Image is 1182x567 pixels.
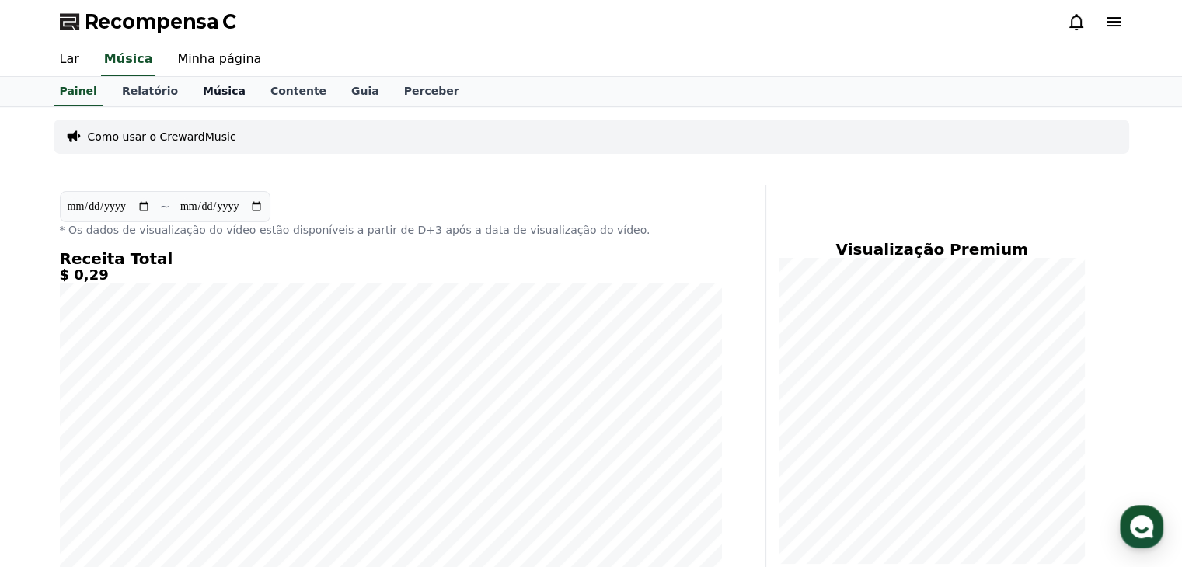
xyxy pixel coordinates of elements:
font: Relatório [122,85,178,97]
font: $ 0,29 [60,266,109,283]
font: Recompensa C [85,11,236,33]
a: Settings [200,438,298,477]
font: Perceber [404,85,459,97]
a: Painel [54,77,103,106]
a: Minha página [165,43,274,76]
font: ~ [160,199,170,214]
a: Messages [103,438,200,477]
a: Contente [258,77,339,106]
span: Home [40,461,67,474]
a: Música [101,43,156,76]
a: Recompensa C [60,9,236,34]
span: Messages [129,462,175,475]
font: Contente [270,85,326,97]
font: Visualização Premium [835,240,1027,259]
font: Guia [351,85,379,97]
font: Como usar o CrewardMusic [88,130,236,143]
a: Lar [47,43,92,76]
font: Painel [60,85,97,97]
a: Como usar o CrewardMusic [88,129,236,144]
font: Lar [60,51,79,66]
font: Receita Total [60,249,173,268]
a: Música [190,77,258,106]
a: Home [5,438,103,477]
font: Música [104,51,153,66]
a: Relatório [110,77,190,106]
font: Minha página [177,51,261,66]
a: Perceber [392,77,472,106]
span: Settings [230,461,268,474]
a: Guia [339,77,392,106]
font: Música [203,85,246,97]
font: * Os dados de visualização do vídeo estão disponíveis a partir de D+3 após a data de visualização... [60,224,650,236]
